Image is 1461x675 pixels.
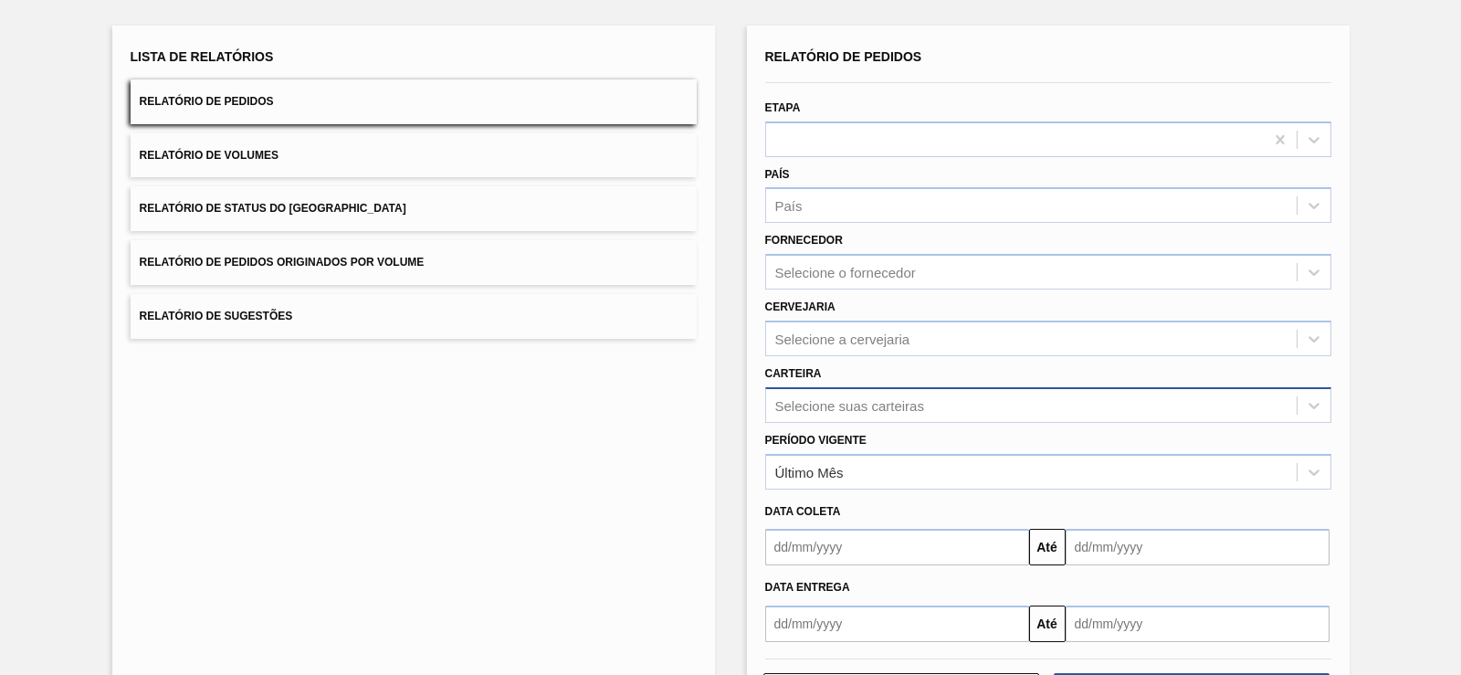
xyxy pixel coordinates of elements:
label: Fornecedor [765,234,843,247]
div: Último Mês [775,464,844,480]
label: Carteira [765,367,822,380]
span: Relatório de Pedidos Originados por Volume [140,256,425,269]
input: dd/mm/yyyy [1066,529,1330,565]
span: Relatório de Pedidos [765,49,922,64]
button: Até [1029,529,1066,565]
button: Relatório de Pedidos Originados por Volume [131,240,697,285]
span: Data coleta [765,505,841,518]
input: dd/mm/yyyy [765,606,1029,642]
span: Relatório de Volumes [140,149,279,162]
input: dd/mm/yyyy [765,529,1029,565]
button: Até [1029,606,1066,642]
div: Selecione suas carteiras [775,397,924,413]
label: Etapa [765,101,801,114]
span: Relatório de Sugestões [140,310,293,322]
label: Período Vigente [765,434,867,447]
span: Relatório de Status do [GEOGRAPHIC_DATA] [140,202,406,215]
div: Selecione o fornecedor [775,265,916,280]
span: Lista de Relatórios [131,49,274,64]
button: Relatório de Volumes [131,133,697,178]
label: País [765,168,790,181]
button: Relatório de Pedidos [131,79,697,124]
label: Cervejaria [765,301,836,313]
button: Relatório de Sugestões [131,294,697,339]
input: dd/mm/yyyy [1066,606,1330,642]
span: Data Entrega [765,581,850,594]
button: Relatório de Status do [GEOGRAPHIC_DATA] [131,186,697,231]
div: Selecione a cervejaria [775,331,910,346]
div: País [775,198,803,214]
span: Relatório de Pedidos [140,95,274,108]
